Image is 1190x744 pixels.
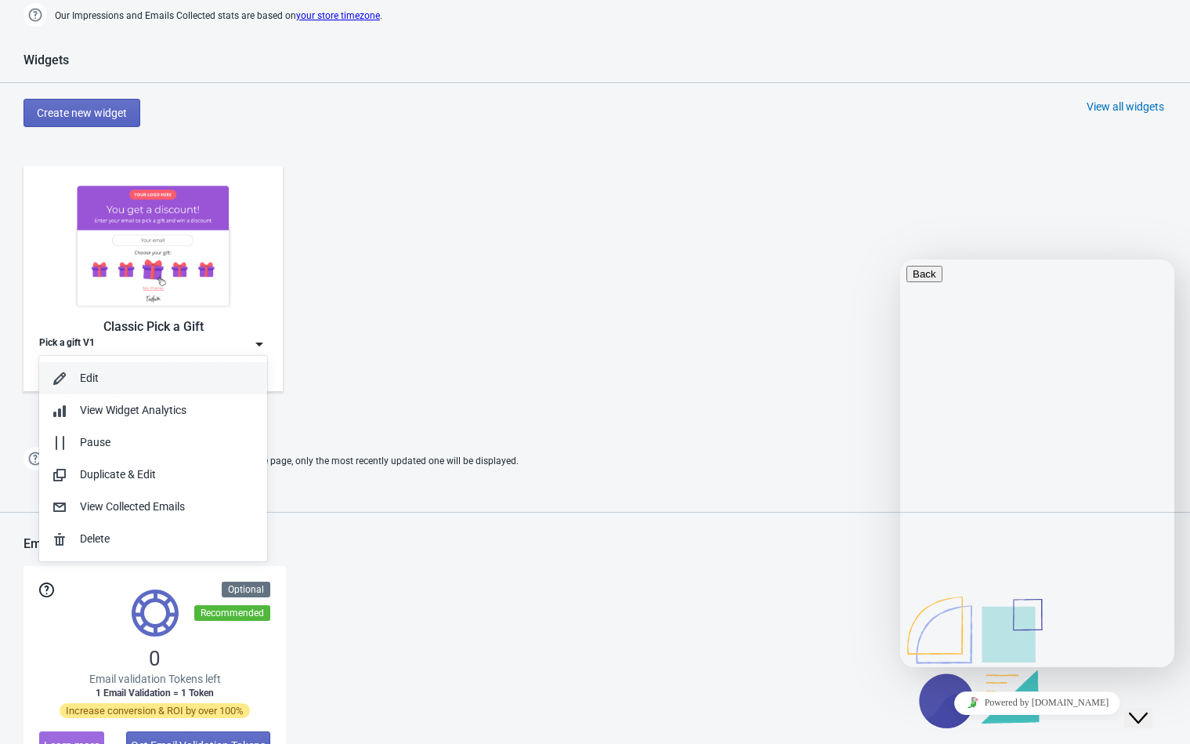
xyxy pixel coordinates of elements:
[1124,681,1174,728] iframe: chat widget
[39,394,267,426] button: View Widget Analytics
[222,582,270,597] div: Optional
[80,499,255,515] div: View Collected Emails
[132,590,179,637] img: tokens.svg
[39,491,267,523] button: View Collected Emails
[39,362,267,394] button: Edit
[24,447,47,470] img: help.png
[80,434,255,451] div: Pause
[55,3,382,29] span: Our Impressions and Emails Collected stats are based on .
[296,10,380,21] a: your store timezone
[1087,99,1164,114] div: View all widgets
[39,426,267,459] button: Pause
[55,448,519,474] span: If two Widgets are enabled and targeting the same page, only the most recently updated one will b...
[149,646,161,671] span: 0
[194,605,270,621] div: Recommended
[60,703,250,718] span: Increase conversion & ROI by over 100%
[900,259,1174,667] iframe: chat widget
[39,182,267,310] img: gift_game.jpg
[39,336,95,352] div: Pick a gift V1
[80,404,186,416] span: View Widget Analytics
[251,336,267,352] img: dropdown.png
[39,459,267,491] button: Duplicate & Edit
[89,671,221,687] span: Email validation Tokens left
[39,318,267,336] div: Classic Pick a Gift
[80,370,255,387] div: Edit
[96,687,214,699] span: 1 Email Validation = 1 Token
[24,3,47,27] img: help.png
[24,99,140,127] button: Create new widget
[900,685,1174,720] iframe: chat widget
[37,107,127,119] span: Create new widget
[80,466,255,483] div: Duplicate & Edit
[39,523,267,555] button: Delete
[80,531,255,547] div: Delete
